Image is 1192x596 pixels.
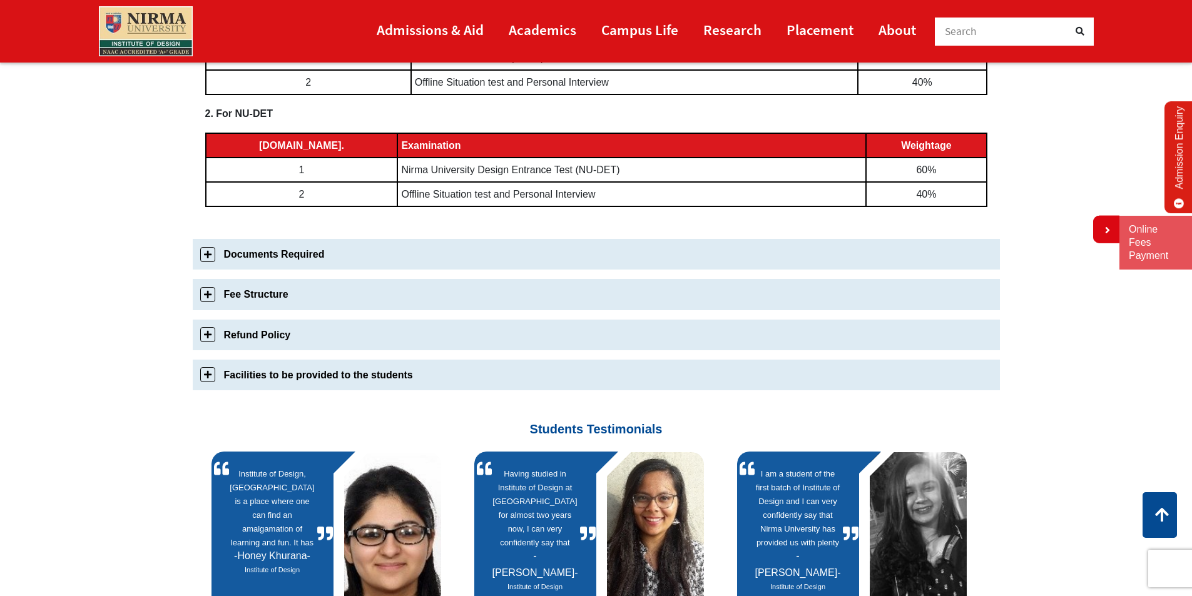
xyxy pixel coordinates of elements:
a: About [879,16,916,44]
td: 40% [866,182,986,206]
td: Offline Situation test and Personal Interview [397,182,866,206]
a: Facilities to be provided to the students [193,360,1000,390]
strong: Weightage [901,140,952,151]
a: Admissions & Aid [377,16,484,44]
td: 1 [206,158,398,182]
span: Search [945,24,977,38]
cite: Source Title [491,581,579,593]
a: Research [703,16,762,44]
a: Academics [509,16,576,44]
td: 2 [206,70,411,94]
img: main_logo [99,6,193,56]
a: Documents Required [193,239,1000,270]
td: Offline Situation test and Personal Interview [411,70,858,94]
span: [PERSON_NAME] [492,550,578,578]
span: [PERSON_NAME] [755,550,841,578]
a: Placement [787,16,853,44]
td: 40% [858,70,986,94]
strong: 2. For NU-DET [205,108,273,119]
td: 60% [866,158,986,182]
strong: Examination [401,140,461,151]
a: I am a student of the first batch of Institute of Design and I can very confidently say that Nirm... [754,467,842,547]
a: Fee Structure [193,279,1000,310]
a: Campus Life [601,16,678,44]
strong: [DOMAIN_NAME]. [259,140,344,151]
h3: Students Testimonials [202,400,991,437]
a: Online Fees Payment [1129,223,1183,262]
a: Institute of Design, [GEOGRAPHIC_DATA] is a place where one can find an amalgamation of learning ... [228,467,317,547]
td: 2 [206,182,398,206]
a: Refund Policy [193,320,1000,350]
a: Having studied in Institute of Design at [GEOGRAPHIC_DATA] for almost two years now, I can very c... [491,467,579,547]
td: Nirma University Design Entrance Test (NU-DET) [397,158,866,182]
cite: Source Title [228,564,317,576]
span: Honey Khurana [234,550,310,561]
